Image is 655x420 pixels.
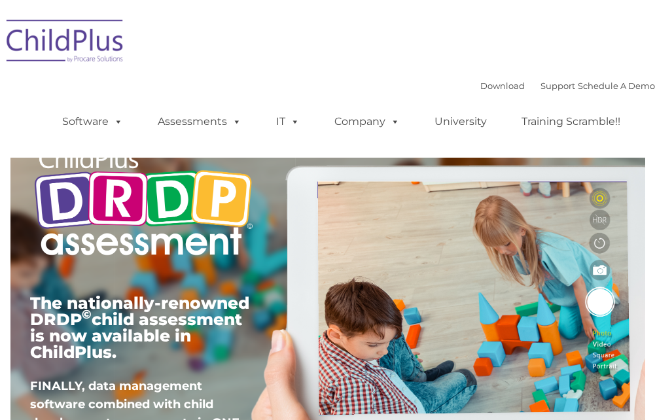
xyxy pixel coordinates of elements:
[480,80,525,91] a: Download
[82,307,92,322] sup: ©
[30,134,257,272] img: Copyright - DRDP Logo Light
[30,293,249,362] span: The nationally-renowned DRDP child assessment is now available in ChildPlus.
[321,109,413,135] a: Company
[578,80,655,91] a: Schedule A Demo
[263,109,313,135] a: IT
[421,109,500,135] a: University
[49,109,136,135] a: Software
[145,109,255,135] a: Assessments
[508,109,633,135] a: Training Scramble!!
[540,80,575,91] a: Support
[480,80,655,91] font: |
